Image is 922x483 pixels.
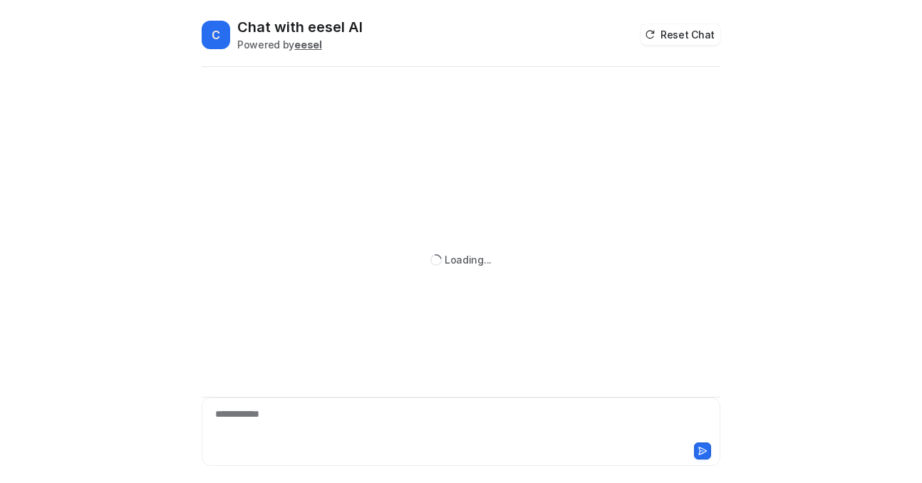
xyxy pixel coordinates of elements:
div: Loading... [445,252,492,267]
h2: Chat with eesel AI [237,17,363,37]
b: eesel [294,38,322,51]
div: Powered by [237,37,363,52]
span: C [202,21,230,49]
button: Reset Chat [641,24,720,45]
